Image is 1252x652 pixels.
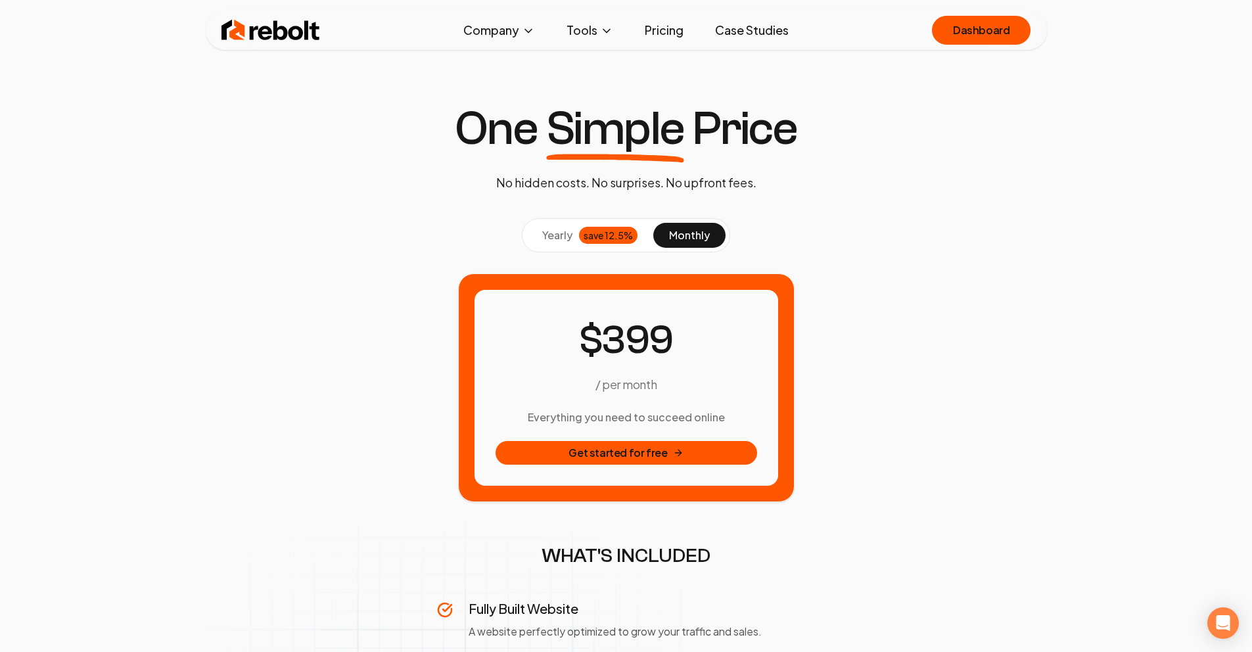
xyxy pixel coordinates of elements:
[437,544,816,568] h2: WHAT'S INCLUDED
[595,375,657,394] p: / per month
[556,17,624,43] button: Tools
[653,223,726,248] button: monthly
[634,17,694,43] a: Pricing
[932,16,1031,45] a: Dashboard
[669,228,710,242] span: monthly
[1207,607,1239,639] div: Open Intercom Messenger
[542,227,572,243] span: yearly
[469,623,816,640] p: A website perfectly optimized to grow your traffic and sales.
[546,105,684,152] span: Simple
[579,227,638,244] div: save 12.5%
[221,17,320,43] img: Rebolt Logo
[496,441,757,465] button: Get started for free
[496,409,757,425] h3: Everything you need to succeed online
[455,105,798,152] h1: One Price
[453,17,545,43] button: Company
[496,174,756,192] p: No hidden costs. No surprises. No upfront fees.
[705,17,799,43] a: Case Studies
[469,599,816,618] h3: Fully Built Website
[526,223,653,248] button: yearlysave 12.5%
